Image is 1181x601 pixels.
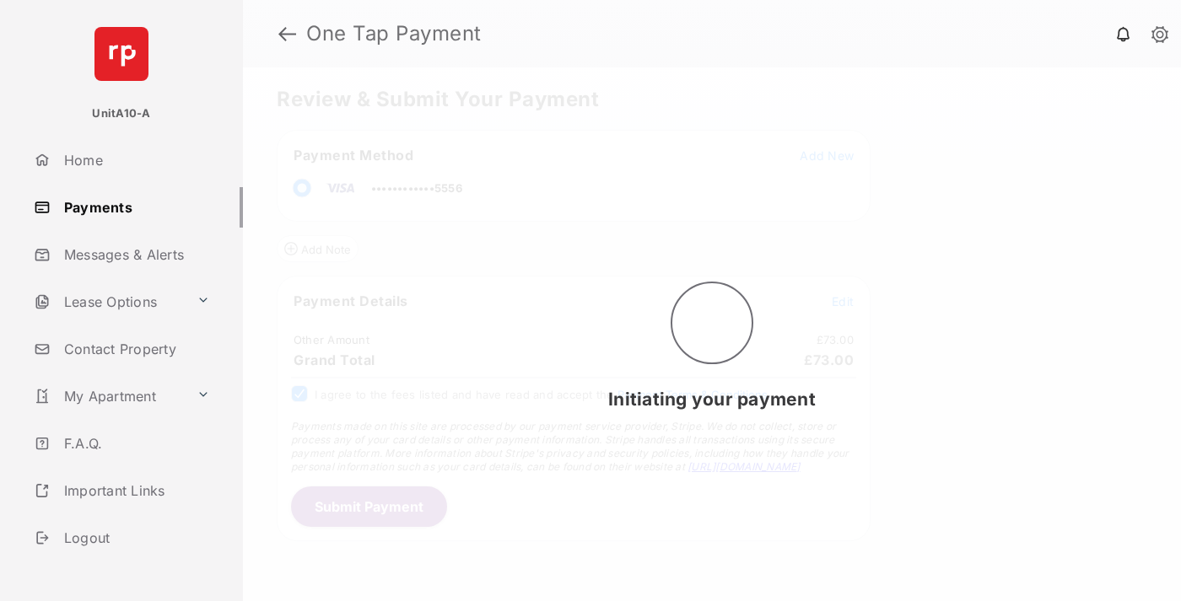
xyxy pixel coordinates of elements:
a: Payments [27,187,243,228]
span: Initiating your payment [608,389,816,410]
a: Home [27,140,243,180]
a: Important Links [27,470,217,511]
a: Contact Property [27,329,243,369]
a: Logout [27,518,243,558]
p: UnitA10-A [92,105,150,122]
a: Lease Options [27,282,190,322]
a: F.A.Q. [27,423,243,464]
strong: One Tap Payment [306,24,482,44]
a: My Apartment [27,376,190,416]
a: Messages & Alerts [27,234,243,275]
img: svg+xml;base64,PHN2ZyB4bWxucz0iaHR0cDovL3d3dy53My5vcmcvMjAwMC9zdmciIHdpZHRoPSI2NCIgaGVpZ2h0PSI2NC... [94,27,148,81]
